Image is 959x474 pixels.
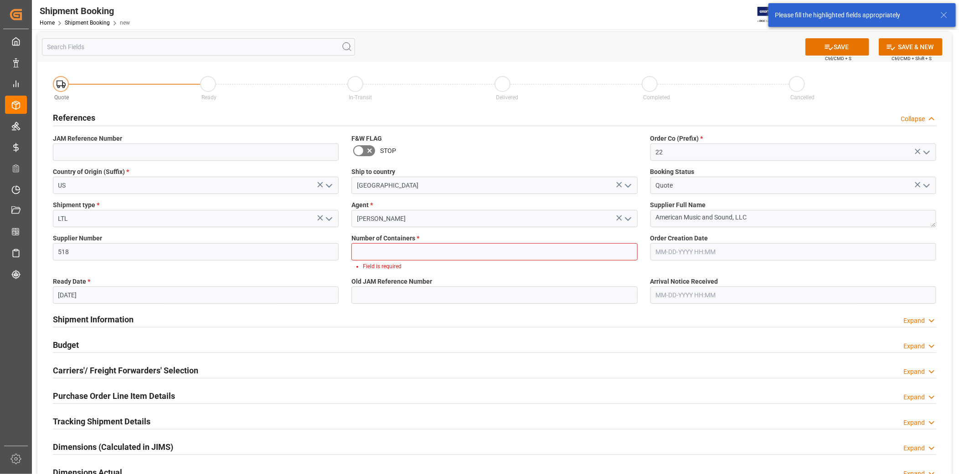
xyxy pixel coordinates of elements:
[322,212,335,226] button: open menu
[53,277,90,286] span: Ready Date
[650,167,695,177] span: Booking Status
[791,94,815,101] span: Cancelled
[53,177,339,194] input: Type to search/select
[351,200,373,210] span: Agent
[380,146,396,156] span: STOP
[825,55,851,62] span: Ctrl/CMD + S
[650,286,936,304] input: MM-DD-YYYY HH:MM
[42,38,355,56] input: Search Fields
[40,20,55,26] a: Home
[650,234,708,243] span: Order Creation Date
[620,212,634,226] button: open menu
[351,277,432,286] span: Old JAM Reference Number
[650,210,936,227] textarea: American Music and Sound, LLC
[322,178,335,193] button: open menu
[903,418,925,428] div: Expand
[805,38,869,56] button: SAVE
[892,55,932,62] span: Ctrl/CMD + Shift + S
[903,367,925,377] div: Expand
[620,178,634,193] button: open menu
[202,94,217,101] span: Ready
[650,134,703,143] span: Order Co (Prefix)
[53,167,129,177] span: Country of Origin (Suffix)
[53,134,122,143] span: JAM Reference Number
[901,114,925,124] div: Collapse
[650,277,718,286] span: Arrival Notice Received
[650,243,936,260] input: MM-DD-YYYY HH:MM
[919,178,933,193] button: open menu
[758,7,789,23] img: Exertis%20JAM%20-%20Email%20Logo.jpg_1722504956.jpg
[650,200,706,210] span: Supplier Full Name
[363,262,629,270] li: Field is required
[53,200,99,210] span: Shipment type
[903,392,925,402] div: Expand
[53,415,150,428] h2: Tracking Shipment Details
[903,316,925,326] div: Expand
[879,38,943,56] button: SAVE & NEW
[53,234,102,243] span: Supplier Number
[349,94,372,101] span: In-Transit
[919,145,933,159] button: open menu
[53,339,79,351] h2: Budget
[53,286,339,304] input: MM-DD-YYYY
[53,441,173,453] h2: Dimensions (Calculated in JIMS)
[496,94,519,101] span: Delivered
[40,4,130,18] div: Shipment Booking
[53,313,134,326] h2: Shipment Information
[351,167,395,177] span: Ship to country
[903,341,925,351] div: Expand
[53,112,95,124] h2: References
[644,94,670,101] span: Completed
[55,94,69,101] span: Quote
[351,134,382,143] span: F&W FLAG
[53,390,175,402] h2: Purchase Order Line Item Details
[351,234,419,243] span: Number of Containers
[53,364,198,377] h2: Carriers'/ Freight Forwarders' Selection
[775,10,932,20] div: Please fill the highlighted fields appropriately
[903,443,925,453] div: Expand
[65,20,110,26] a: Shipment Booking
